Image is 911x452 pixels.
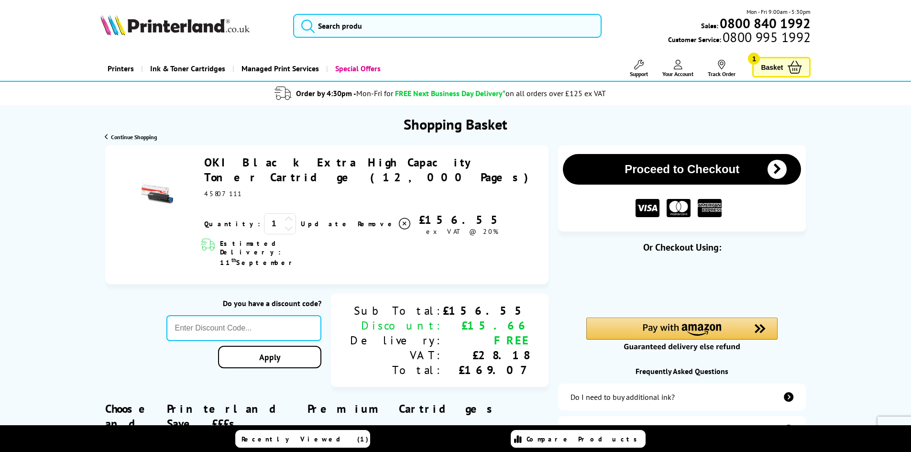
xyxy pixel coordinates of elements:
[78,85,803,102] li: modal_delivery
[558,384,806,410] a: additional-ink
[301,220,350,228] a: Update
[350,318,443,333] div: Discount:
[204,189,242,198] span: 45807111
[721,33,811,42] span: 0800 995 1992
[667,199,691,218] img: MASTER CARD
[218,346,321,368] a: Apply
[426,227,498,236] span: ex VAT @ 20%
[571,392,675,402] div: Do I need to buy additional ink?
[404,115,507,133] h1: Shopping Basket
[150,56,225,81] span: Ink & Toner Cartridges
[231,256,236,264] sup: th
[395,88,505,98] span: FREE Next Business Day Delivery*
[558,416,806,443] a: items-arrive
[748,53,760,65] span: 1
[636,199,659,218] img: VISA
[141,56,232,81] a: Ink & Toner Cartridges
[668,33,811,44] span: Customer Service:
[505,88,606,98] div: on all orders over £125 ex VAT
[235,430,370,448] a: Recently Viewed (1)
[100,56,141,81] a: Printers
[220,239,338,267] span: Estimated Delivery: 11 September
[140,177,174,211] img: OKI Black Extra High Capacity Toner Cartridge (12,000 Pages)
[586,269,778,301] iframe: PayPal
[698,199,722,218] img: American Express
[558,366,806,376] div: Frequently Asked Questions
[350,348,443,363] div: VAT:
[412,212,512,227] div: £156.55
[720,14,811,32] b: 0800 840 1992
[166,298,322,308] div: Do you have a discount code?
[204,155,535,185] a: OKI Black Extra High Capacity Toner Cartridge (12,000 Pages)
[752,57,811,77] a: Basket 1
[293,14,602,38] input: Search produ
[443,363,529,377] div: £169.07
[443,318,529,333] div: £15.66
[241,435,369,443] span: Recently Viewed (1)
[296,88,393,98] span: Order by 4:30pm -
[111,133,157,141] span: Continue Shopping
[350,363,443,377] div: Total:
[100,14,250,35] img: Printerland Logo
[358,220,395,228] span: Remove
[443,333,529,348] div: FREE
[708,60,735,77] a: Track Order
[356,88,393,98] span: Mon-Fri for
[100,14,282,37] a: Printerland Logo
[718,19,811,28] a: 0800 840 1992
[166,315,322,341] input: Enter Discount Code...
[701,21,718,30] span: Sales:
[105,133,157,141] a: Continue Shopping
[527,435,642,443] span: Compare Products
[232,56,326,81] a: Managed Print Services
[630,60,648,77] a: Support
[662,60,693,77] a: Your Account
[350,333,443,348] div: Delivery:
[358,217,412,231] a: Delete item from your basket
[204,220,260,228] span: Quantity:
[443,348,529,363] div: £28.18
[563,154,801,185] button: Proceed to Checkout
[558,241,806,254] div: Or Checkout Using:
[326,56,388,81] a: Special Offers
[746,7,811,16] span: Mon - Fri 9:00am - 5:30pm
[761,61,783,74] span: Basket
[630,70,648,77] span: Support
[586,318,778,351] div: Amazon Pay - Use your Amazon account
[443,303,529,318] div: £156.55
[662,70,693,77] span: Your Account
[511,430,646,448] a: Compare Products
[350,303,443,318] div: Sub Total:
